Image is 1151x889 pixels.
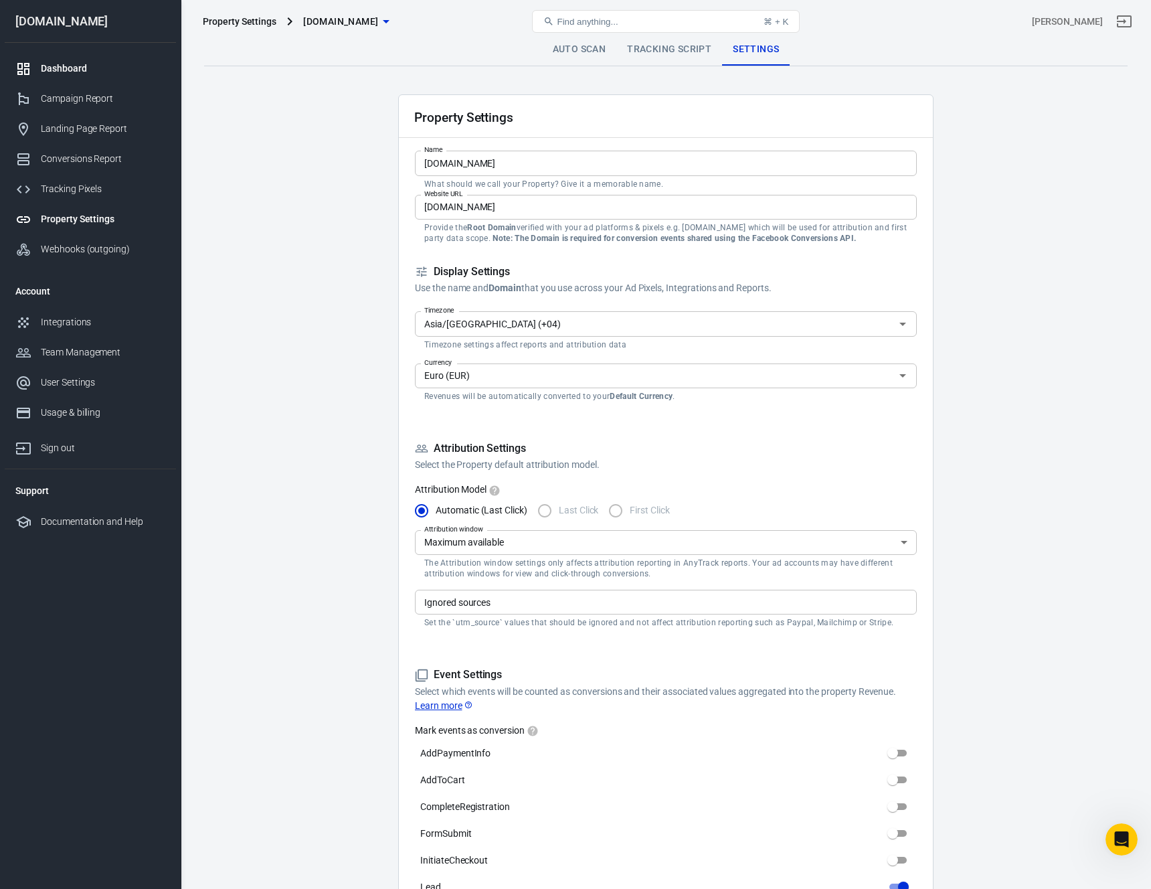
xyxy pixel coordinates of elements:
[415,668,917,682] h5: Event Settings
[415,281,917,295] p: Use the name and that you use across your Ad Pixels, Integrations and Reports.
[5,174,176,204] a: Tracking Pixels
[27,95,241,118] p: Hi [PERSON_NAME]
[616,33,722,66] a: Tracking Script
[424,305,454,315] label: Timezone
[5,144,176,174] a: Conversions Report
[420,827,472,841] span: FormSubmit
[13,180,254,250] div: Recent messageProfile image for Josethanks[PERSON_NAME]•9h ago
[424,357,452,368] label: Currency
[610,392,673,401] strong: Default Currency
[630,503,669,517] span: First Click
[764,17,788,27] div: ⌘ + K
[27,118,241,163] p: What do you want to track [DATE]?
[436,503,527,517] span: Automatic (Last Click)
[41,92,165,106] div: Campaign Report
[419,368,891,384] input: USD
[5,204,176,234] a: Property Settings
[415,458,917,472] p: Select the Property default attribution model.
[5,307,176,337] a: Integrations
[27,191,240,206] div: Recent message
[5,114,176,144] a: Landing Page Report
[419,315,891,332] input: UTC
[424,145,443,155] label: Name
[27,268,224,282] div: Knowledge Base
[415,483,917,496] label: Attribution Model
[1105,823,1138,856] iframe: Intercom live chat
[5,428,176,463] a: Sign out
[5,368,176,398] a: User Settings
[41,376,165,390] div: User Settings
[5,475,176,507] li: Support
[420,800,510,814] span: CompleteRegistration
[303,13,378,30] span: selfmadeprogram.com
[722,33,790,66] a: Settings
[5,275,176,307] li: Account
[559,503,599,517] span: Last Click
[893,366,912,385] button: Open
[41,152,165,166] div: Conversions Report
[419,594,911,611] input: paypal, calendly
[60,225,137,239] div: [PERSON_NAME]
[1032,15,1103,29] div: Account id: ysDro5SM
[415,530,917,555] div: Maximum available
[1108,5,1140,37] a: Sign out
[41,62,165,76] div: Dashboard
[41,406,165,420] div: Usage & billing
[420,773,465,787] span: AddToCart
[415,685,917,713] p: Select which events will be counted as conversions and their associated values aggregated into th...
[5,398,176,428] a: Usage & billing
[420,746,491,760] span: AddPaymentInfo
[5,234,176,264] a: Webhooks (outgoing)
[182,21,209,48] img: Profile image for Jose
[41,515,165,529] div: Documentation and Help
[41,212,165,226] div: Property Settings
[14,200,254,250] div: Profile image for Josethanks[PERSON_NAME]•9h ago
[41,182,165,196] div: Tracking Pixels
[5,54,176,84] a: Dashboard
[5,15,176,27] div: [DOMAIN_NAME]
[41,441,165,455] div: Sign out
[415,699,473,713] a: Learn more
[134,418,268,471] button: Messages
[532,10,800,33] button: Find anything...⌘ + K
[415,195,917,220] input: example.com
[415,442,917,456] h5: Attribution Settings
[41,122,165,136] div: Landing Page Report
[19,263,248,288] a: Knowledge Base
[424,179,907,189] p: What should we call your Property? Give it a memorable name.
[420,854,488,868] span: InitiateCheckout
[527,725,539,737] svg: Enable toggles for events you want to track as conversions, such as purchases. These are key acti...
[424,189,463,199] label: Website URL
[60,212,91,223] span: thanks
[424,339,907,350] p: Timezone settings affect reports and attribution data
[41,315,165,329] div: Integrations
[467,223,516,232] strong: Root Domain
[557,17,618,27] span: Find anything...
[5,337,176,368] a: Team Management
[489,282,521,293] strong: Domain
[27,25,122,47] img: logo
[424,558,907,579] p: The Attribution window settings only affects attribution reporting in AnyTrack reports. Your ad a...
[178,451,224,461] span: Messages
[493,234,856,243] strong: Note: The Domain is required for conversion events shared using the Facebook Conversions API.
[140,225,178,239] div: • 9h ago
[542,33,617,66] a: Auto Scan
[424,391,907,402] p: Revenues will be automatically converted to your .
[5,84,176,114] a: Campaign Report
[41,242,165,256] div: Webhooks (outgoing)
[424,524,484,534] label: Attribution window
[230,21,254,46] div: Close
[27,212,54,238] img: Profile image for Jose
[298,9,394,34] button: [DOMAIN_NAME]
[424,222,907,244] p: Provide the verified with your ad platforms & pixels e.g. [DOMAIN_NAME] which will be used for at...
[424,617,907,628] p: Set the `utm_source` values that should be ignored and not affect attribution reporting such as P...
[157,21,183,48] img: Profile image for Laurent
[414,110,513,125] h2: Property Settings
[415,151,917,175] input: Your Website Name
[893,315,912,333] button: Open
[41,345,165,359] div: Team Management
[52,451,82,461] span: Home
[415,724,917,737] label: Mark events as conversion
[203,15,276,28] div: Property Settings
[415,265,917,279] h5: Display Settings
